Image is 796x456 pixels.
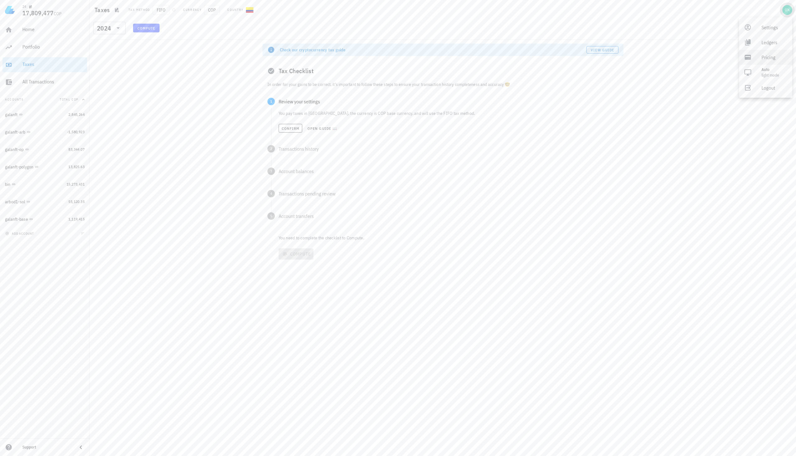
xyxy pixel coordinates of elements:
div: Ledgers [761,36,787,49]
div: galanft-polygon [5,164,34,170]
p: You need to complete the checklist to Compute. [277,235,623,241]
div: Tax Checklist [262,61,623,81]
div: bin [5,182,11,187]
span: 2,845,264 [68,112,85,117]
div: galanft-op [5,147,24,152]
div: Transactions pending review [279,191,618,196]
a: galanft-op 83,344.07 [2,142,87,157]
span: 3 [267,167,275,175]
a: galanft-arb -1,580,923 [2,125,87,139]
div: 24 [22,4,26,9]
div: galanft [5,112,18,117]
div: Taxes [22,61,85,67]
span: Compute [137,26,155,31]
button: Open guide 📖 [305,124,340,133]
a: Home [2,22,87,37]
img: LedgiFi [5,5,15,15]
p: You pay taxes in [GEOGRAPHIC_DATA], the currency is COP base currency, and will use the FIFO tax ... [279,110,618,116]
div: Support [22,445,72,450]
div: avatar [782,5,792,15]
button: Confirm [279,124,303,133]
div: Review your settings [279,99,618,104]
a: galanft 2,845,264 [2,107,87,122]
span: 55,120.35 [68,199,85,204]
div: Transactions history [279,146,618,151]
a: Taxes [2,57,87,72]
span: 17,809,477 [22,9,54,17]
button: AccountsTotal COP [2,92,87,107]
button: Compute [133,24,160,32]
span: COP [204,5,220,15]
div: All Transactions [22,79,85,85]
a: All Transactions [2,75,87,90]
div: Settings [761,21,787,34]
span: Total COP [60,97,78,101]
div: Account transfers [279,214,618,219]
div: Portfolio [22,44,85,50]
div: 2024 [93,22,126,34]
span: 15,273,431 [67,182,85,186]
a: galanft-base 1,119,415 [2,212,87,227]
span: FIFO [153,5,169,15]
div: 2024 [97,25,111,31]
span: 2 [267,145,275,153]
div: Check our cryptocurrency tax guide [280,47,586,53]
a: View guide [586,46,618,54]
span: -1,580,923 [67,129,85,134]
a: galanft-polygon 13,825.63 [2,159,87,174]
span: View guide [590,48,614,52]
span: 5 [267,212,275,220]
a: bin 15,273,431 [2,177,87,192]
span: 1 [267,98,275,105]
span: COP [54,11,62,16]
div: Currency [183,7,201,12]
span: Confirm [281,126,300,131]
span: 13,825.63 [68,164,85,169]
a: Portfolio [2,40,87,55]
div: galanft-arb [5,129,25,135]
div: Country [227,7,243,12]
span: Light mode [761,73,779,78]
button: add account [4,230,36,237]
div: Auto [761,67,787,72]
div: Account balances [279,169,618,174]
h1: Taxes [95,5,112,15]
div: CO-icon [246,6,253,14]
span: 1,119,415 [68,217,85,221]
div: Tax method [128,7,150,12]
span: 83,344.07 [68,147,85,152]
div: Pricing [761,51,787,63]
div: Home [22,26,85,32]
p: In order for your gains to be correct, it's important to follow these steps to ensure your transa... [267,81,618,88]
div: arbod1-sol [5,199,25,204]
div: Logout [761,82,787,94]
span: add account [7,232,34,236]
a: arbod1-sol 55,120.35 [2,194,87,209]
span: 4 [267,190,275,197]
span: Open guide 📖 [307,126,337,131]
div: galanft-base [5,217,28,222]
